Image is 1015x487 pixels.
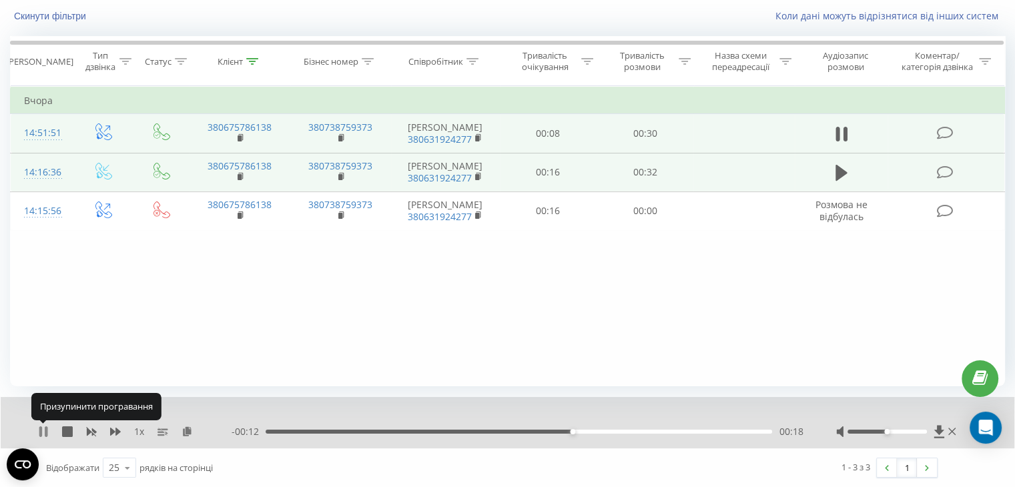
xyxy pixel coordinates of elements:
[815,198,868,223] span: Розмова не відбулась
[391,153,500,191] td: [PERSON_NAME]
[884,429,890,434] div: Accessibility label
[408,133,472,145] a: 380631924277
[6,56,73,67] div: [PERSON_NAME]
[500,114,597,153] td: 00:08
[139,462,213,474] span: рядків на сторінці
[706,50,776,73] div: Назва схеми переадресації
[898,50,976,73] div: Коментар/категорія дзвінка
[308,159,372,172] a: 380738759373
[970,412,1002,444] div: Open Intercom Messenger
[134,425,144,438] span: 1 x
[109,461,119,474] div: 25
[232,425,266,438] span: - 00:12
[512,50,579,73] div: Тривалість очікування
[145,56,172,67] div: Статус
[31,393,161,420] div: Призупинити програвання
[570,429,575,434] div: Accessibility label
[775,9,1005,22] a: Коли дані можуть відрізнятися вiд інших систем
[24,159,59,185] div: 14:16:36
[84,50,115,73] div: Тип дзвінка
[597,153,693,191] td: 00:32
[308,121,372,133] a: 380738759373
[408,56,463,67] div: Співробітник
[11,87,1005,114] td: Вчора
[779,425,803,438] span: 00:18
[10,10,93,22] button: Скинути фільтри
[597,191,693,230] td: 00:00
[7,448,39,480] button: Open CMP widget
[597,114,693,153] td: 00:30
[500,153,597,191] td: 00:16
[408,210,472,223] a: 380631924277
[304,56,358,67] div: Бізнес номер
[500,191,597,230] td: 00:16
[807,50,885,73] div: Аудіозапис розмови
[609,50,675,73] div: Тривалість розмови
[841,460,870,474] div: 1 - 3 з 3
[408,171,472,184] a: 380631924277
[46,462,99,474] span: Відображати
[308,198,372,211] a: 380738759373
[897,458,917,477] a: 1
[24,198,59,224] div: 14:15:56
[208,159,272,172] a: 380675786138
[208,198,272,211] a: 380675786138
[24,120,59,146] div: 14:51:51
[391,114,500,153] td: [PERSON_NAME]
[391,191,500,230] td: [PERSON_NAME]
[208,121,272,133] a: 380675786138
[218,56,243,67] div: Клієнт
